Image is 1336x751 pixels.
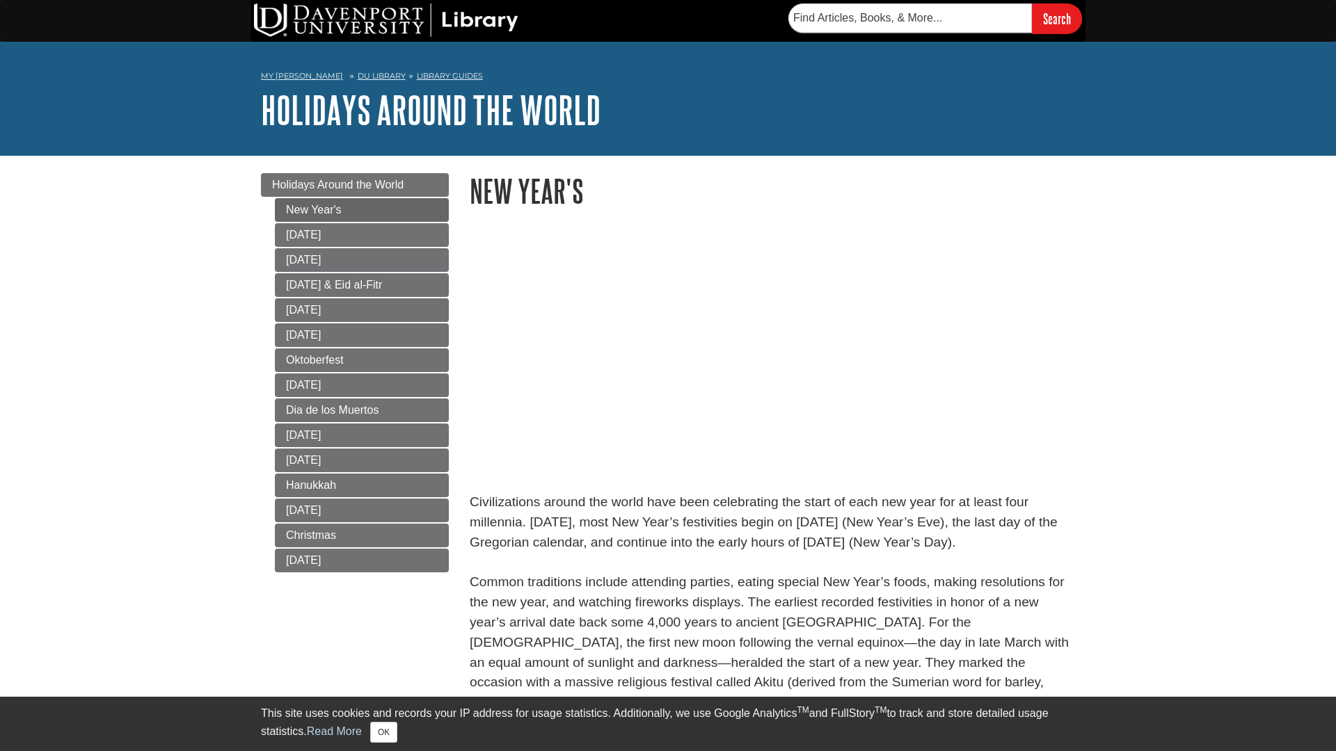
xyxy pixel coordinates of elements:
[1032,3,1082,33] input: Search
[875,705,886,715] sup: TM
[417,71,483,81] a: Library Guides
[261,705,1075,743] div: This site uses cookies and records your IP address for usage statistics. Additionally, we use Goo...
[261,70,343,82] a: My [PERSON_NAME]
[275,298,449,322] a: [DATE]
[788,3,1032,33] input: Find Articles, Books, & More...
[275,423,449,447] a: [DATE]
[797,705,809,715] sup: TM
[470,492,1075,713] p: Civilizations around the world have been celebrating the start of each new year for at least four...
[470,173,1075,209] h1: New Year's
[272,179,404,191] span: Holidays Around the World
[261,88,601,131] a: Holidays Around the World
[261,173,449,197] a: Holidays Around the World
[275,549,449,572] a: [DATE]
[358,71,406,81] a: DU Library
[261,67,1075,89] nav: breadcrumb
[275,223,449,247] a: [DATE]
[307,725,362,737] a: Read More
[254,3,518,37] img: DU Library
[275,198,449,222] a: New Year's
[275,474,449,497] a: Hanukkah
[275,449,449,472] a: [DATE]
[275,499,449,522] a: [DATE]
[275,323,449,347] a: [DATE]
[275,248,449,272] a: [DATE]
[261,173,449,572] div: Guide Page Menu
[470,240,859,459] iframe: YouTube video player
[275,373,449,397] a: [DATE]
[275,398,449,422] a: Dia de los Muertos
[788,3,1082,33] form: Searches DU Library's articles, books, and more
[275,273,449,297] a: [DATE] & Eid al-Fitr
[370,722,397,743] button: Close
[275,348,449,372] a: Oktoberfest
[275,524,449,547] a: Christmas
